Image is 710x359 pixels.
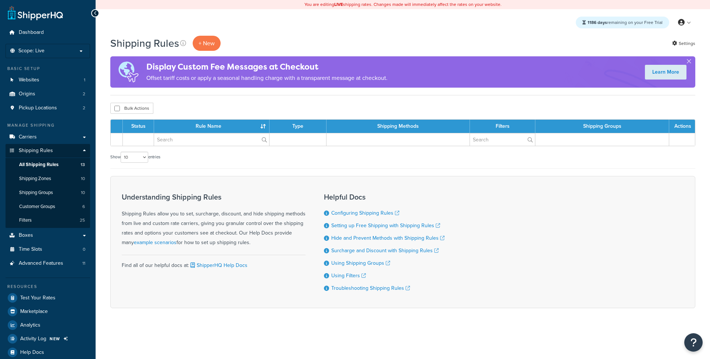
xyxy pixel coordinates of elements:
a: Marketplace [6,305,90,318]
a: Dashboard [6,26,90,39]
li: Pickup Locations [6,101,90,115]
a: ShipperHQ Home [8,6,63,20]
th: Status [123,120,154,133]
span: Carriers [19,134,37,140]
a: Using Shipping Groups [331,259,390,267]
b: LIVE [334,1,343,8]
span: 0 [83,246,85,253]
a: Troubleshooting Shipping Rules [331,284,410,292]
span: Help Docs [20,349,44,356]
h1: Shipping Rules [110,36,179,50]
span: 1 [84,77,85,83]
a: Shipping Zones 10 [6,172,90,186]
th: Type [270,120,327,133]
select: Showentries [121,152,148,163]
a: Origins 2 [6,87,90,101]
li: Websites [6,73,90,87]
a: Activity Log NEW [6,332,90,345]
span: 10 [81,176,85,182]
button: Bulk Actions [110,103,153,114]
a: Time Slots 0 [6,243,90,256]
th: Rule Name [154,120,270,133]
li: All Shipping Rules [6,158,90,172]
label: Show entries [110,152,160,163]
li: Activity Log [6,332,90,345]
a: Configuring Shipping Rules [331,209,399,217]
img: duties-banner-06bc72dcb5fe05cb3f9472aba00be2ae8eb53ab6f0d8bb03d382ba314ac3c341.png [110,56,146,88]
li: Shipping Groups [6,186,90,200]
th: Shipping Methods [327,120,470,133]
a: Help Docs [6,346,90,359]
span: 2 [83,91,85,97]
span: Shipping Zones [19,176,51,182]
a: Advanced Features 11 [6,257,90,270]
span: Analytics [20,322,40,328]
span: All Shipping Rules [19,162,58,168]
a: Customer Groups 6 [6,200,90,214]
span: Websites [19,77,39,83]
a: All Shipping Rules 13 [6,158,90,172]
span: Filters [19,217,32,224]
li: Filters [6,214,90,227]
a: Learn More [645,65,686,80]
h3: Helpful Docs [324,193,445,201]
span: NEW [50,336,60,342]
a: Hide and Prevent Methods with Shipping Rules [331,234,445,242]
strong: 1186 days [588,19,607,26]
span: Marketplace [20,309,48,315]
a: Carriers [6,130,90,144]
span: Pickup Locations [19,105,57,111]
a: Surcharge and Discount with Shipping Rules [331,247,439,254]
a: Analytics [6,318,90,332]
th: Filters [470,120,535,133]
a: Filters 25 [6,214,90,227]
li: Time Slots [6,243,90,256]
li: Shipping Zones [6,172,90,186]
span: Test Your Rates [20,295,56,301]
span: 25 [80,217,85,224]
span: Dashboard [19,29,44,36]
a: Boxes [6,229,90,242]
th: Actions [669,120,695,133]
div: remaining on your Free Trial [576,17,669,28]
p: + New [193,36,221,51]
span: 13 [81,162,85,168]
div: Resources [6,284,90,290]
span: Boxes [19,232,33,239]
span: 2 [83,105,85,111]
span: Shipping Groups [19,190,53,196]
a: Test Your Rates [6,291,90,305]
h4: Display Custom Fee Messages at Checkout [146,61,388,73]
a: Settings [672,38,695,49]
a: Using Filters [331,272,366,279]
li: Advanced Features [6,257,90,270]
a: example scenarios [134,239,176,246]
a: Setting up Free Shipping with Shipping Rules [331,222,440,229]
span: Activity Log [20,336,46,342]
th: Shipping Groups [535,120,669,133]
button: Open Resource Center [684,333,703,352]
div: Basic Setup [6,66,90,72]
span: Scope: Live [18,48,44,54]
a: Shipping Rules [6,144,90,158]
div: Shipping Rules allow you to set, surcharge, discount, and hide shipping methods from live and cus... [122,193,306,247]
a: ShipperHQ Help Docs [189,261,247,269]
a: Shipping Groups 10 [6,186,90,200]
span: 6 [82,204,85,210]
span: Origins [19,91,35,97]
span: Time Slots [19,246,42,253]
a: Websites 1 [6,73,90,87]
li: Customer Groups [6,200,90,214]
span: Advanced Features [19,260,63,267]
li: Origins [6,87,90,101]
a: Pickup Locations 2 [6,101,90,115]
div: Manage Shipping [6,122,90,129]
span: 10 [81,190,85,196]
span: Customer Groups [19,204,55,210]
